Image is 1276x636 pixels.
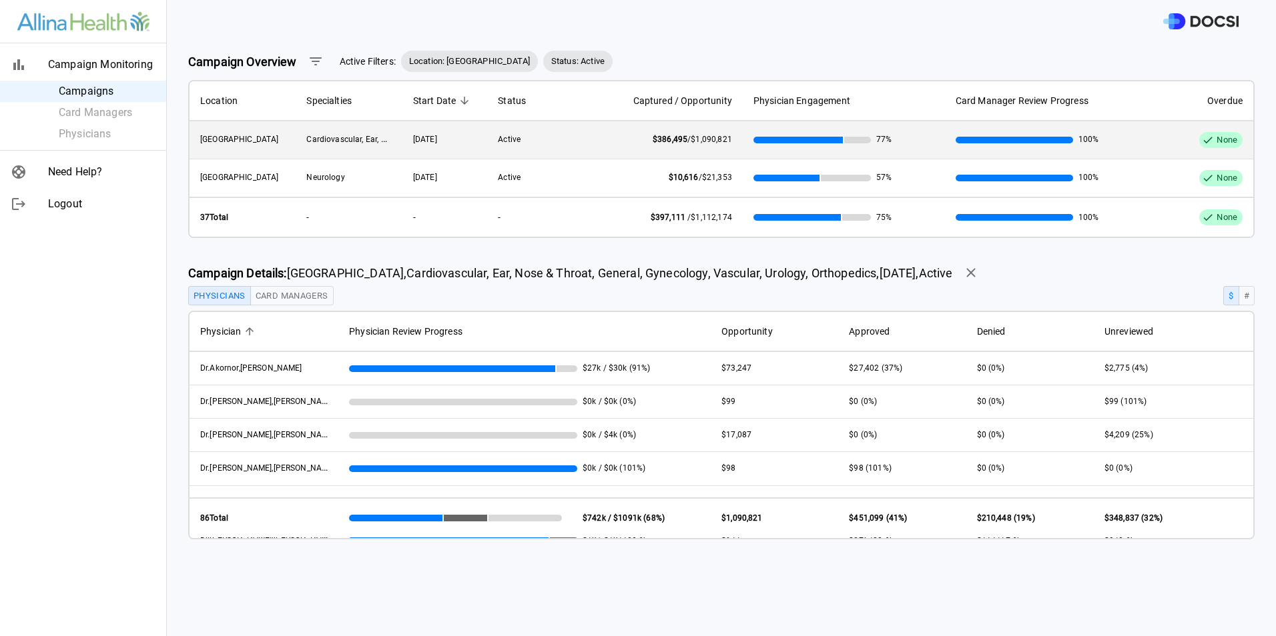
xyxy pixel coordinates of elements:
[17,11,150,31] img: Site Logo
[849,363,902,373] span: $27,402 (37%)
[583,497,645,508] span: $0k / $0k (100%)
[721,430,751,439] span: $17,087
[1211,209,1243,225] span: None
[200,497,300,507] span: Dr. Ayika, Chi-Chi
[1223,286,1239,305] button: $
[498,93,583,109] span: Status
[200,323,328,339] span: Physician
[1078,134,1099,145] span: 100%
[753,93,850,109] span: Physician Engagement
[583,514,665,523] strong: $742k / $1091k (68%)
[849,323,955,339] span: Approved
[487,197,593,237] th: -
[200,93,238,109] span: Location
[691,213,732,222] span: $1,112,174
[1104,323,1243,339] span: Unreviewed
[543,55,613,68] span: Status: Active
[849,323,890,339] span: Approved
[306,173,344,182] span: Neurology
[200,462,336,473] span: Dr. Aufforth, Rachel
[1104,430,1153,439] span: $4,209 (25%)
[977,497,1005,507] span: $0 (0%)
[48,196,155,212] span: Logout
[849,497,892,507] span: $467 (31%)
[48,164,155,180] span: Need Help?
[721,397,735,406] span: $99
[753,93,934,109] span: Physician Engagement
[721,363,751,373] span: $73,247
[200,135,279,144] span: Mercy Hospital
[401,55,538,68] span: Location: [GEOGRAPHIC_DATA]
[1078,172,1099,183] span: 100%
[1078,209,1099,225] span: 100%
[59,83,155,99] span: Campaigns
[977,463,1005,473] span: $0 (0%)
[498,173,521,182] span: Active
[413,135,437,144] span: 06/25/2025
[653,135,732,144] span: /
[721,514,763,523] span: $1,090,821
[691,135,732,144] span: $1,090,821
[721,323,828,339] span: Opportunity
[1104,463,1133,473] span: $0 (0%)
[702,173,732,182] span: $21,353
[200,213,228,222] strong: 37 Total
[583,463,645,474] span: $0k / $0k (101%)
[48,57,155,73] span: Campaign Monitoring
[849,397,877,406] span: $0 (0%)
[498,135,521,144] span: Active
[849,514,907,523] span: $451,099 (41%)
[188,286,251,305] button: Physicians
[1211,172,1243,185] span: None
[1104,363,1149,373] span: $2,775 (4%)
[340,55,396,69] span: Active Filters:
[200,429,336,439] span: Dr. Arntson, Zachary
[1207,93,1243,109] span: Overdue
[876,134,892,145] span: 77%
[200,363,302,373] span: Dr. Akornor, Joseph
[721,463,735,473] span: $98
[200,93,285,109] span: Location
[651,213,685,222] span: $397,111
[605,93,732,109] span: Captured / Opportunity
[498,93,526,109] span: Status
[402,197,488,237] th: -
[583,429,636,441] span: $0k / $4k (0%)
[977,363,1005,373] span: $0 (0%)
[306,133,626,144] span: Cardiovascular, Ear, Nose & Throat, General, Gynecology, Vascular, Urology, Orthopedics
[849,463,892,473] span: $98 (101%)
[1163,13,1239,30] img: DOCSI Logo
[349,326,462,337] span: Physician Review Progress
[977,430,1005,439] span: $0 (0%)
[413,93,456,109] span: Start Date
[306,93,391,109] span: Specialties
[653,135,687,144] span: $386,495
[188,264,952,282] span: [GEOGRAPHIC_DATA] , Cardiovascular, Ear, Nose & Throat, General, Gynecology, Vascular, Urology, O...
[200,323,241,339] span: Physician
[200,173,279,182] span: Mercy Hospital
[200,395,336,406] span: Dr. Altman, Ariella
[413,93,477,109] span: Start Date
[306,93,352,109] span: Specialties
[849,430,877,439] span: $0 (0%)
[633,93,732,109] span: Captured / Opportunity
[876,172,892,183] span: 57%
[583,396,636,407] span: $0k / $0k (0%)
[296,197,402,237] th: -
[1239,286,1255,305] button: #
[188,266,287,280] strong: Campaign Details:
[1104,497,1133,507] span: $0 (0%)
[956,93,1088,109] span: Card Manager Review Progress
[188,55,297,69] strong: Campaign Overview
[977,323,1006,339] span: Denied
[200,514,228,523] strong: 86 Total
[977,397,1005,406] span: $0 (0%)
[1104,397,1147,406] span: $99 (101%)
[669,173,699,182] span: $10,616
[250,286,334,305] button: Card Managers
[721,497,747,507] span: $1,493
[651,213,732,222] span: /
[1158,93,1243,109] span: Overdue
[876,209,892,225] span: 75%
[956,93,1137,109] span: Card Manager Review Progress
